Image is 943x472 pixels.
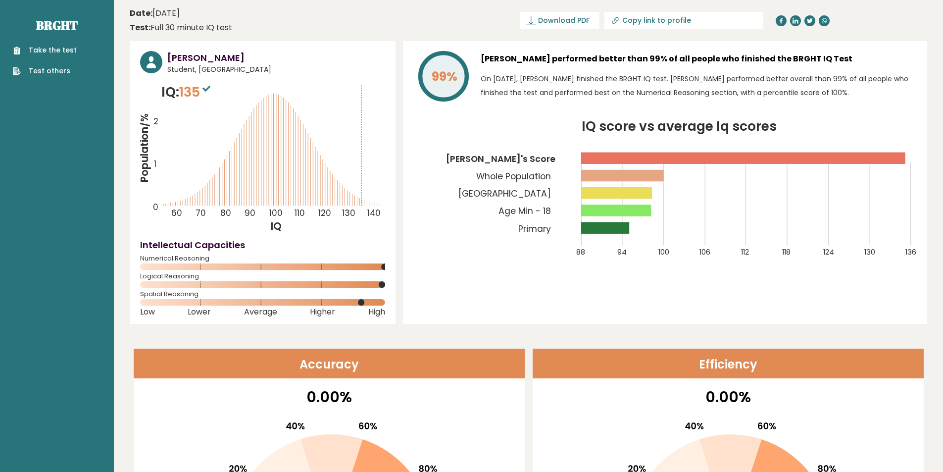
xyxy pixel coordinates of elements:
tspan: IQ [271,219,282,233]
p: On [DATE], [PERSON_NAME] finished the BRGHT IQ test. [PERSON_NAME] performed better overall than ... [481,72,917,100]
span: Lower [188,310,211,314]
span: Spatial Reasoning [140,292,385,296]
h3: [PERSON_NAME] [167,51,385,64]
p: 0.00% [539,386,917,408]
span: Higher [310,310,335,314]
div: Full 30 minute IQ test [130,22,232,34]
tspan: Primary [518,223,551,235]
tspan: Whole Population [476,170,551,182]
tspan: 100 [658,247,669,257]
tspan: 90 [245,207,255,219]
tspan: [PERSON_NAME]'s Score [446,153,555,165]
tspan: 140 [367,207,381,219]
span: Numerical Reasoning [140,257,385,261]
tspan: Population/% [138,113,151,183]
time: [DATE] [130,7,180,19]
header: Accuracy [134,349,525,378]
a: Download PDF [520,12,599,29]
tspan: 112 [741,247,749,257]
tspan: 120 [318,207,331,219]
a: Brght [36,17,78,33]
tspan: 88 [576,247,585,257]
span: High [368,310,385,314]
tspan: 100 [269,207,283,219]
b: Test: [130,22,150,33]
span: Average [244,310,277,314]
span: Student, [GEOGRAPHIC_DATA] [167,64,385,75]
tspan: 99% [432,68,457,85]
tspan: [GEOGRAPHIC_DATA] [458,188,551,200]
span: Logical Reasoning [140,274,385,278]
p: 0.00% [140,386,518,408]
tspan: 2 [153,116,158,128]
a: Take the test [13,45,77,55]
h3: [PERSON_NAME] performed better than 99% of all people who finished the BRGHT IQ Test [481,51,917,67]
tspan: 118 [782,247,791,257]
span: Low [140,310,155,314]
tspan: 136 [905,247,916,257]
h4: Intellectual Capacities [140,238,385,252]
tspan: 130 [864,247,875,257]
tspan: 124 [823,247,834,257]
tspan: IQ score vs average Iq scores [582,117,777,135]
p: IQ: [161,82,213,102]
tspan: 94 [617,247,627,257]
tspan: 70 [196,207,206,219]
tspan: 110 [295,207,305,219]
tspan: Age Min - 18 [498,205,551,217]
tspan: 60 [171,207,182,219]
b: Date: [130,7,152,19]
span: Download PDF [538,15,590,26]
a: Test others [13,66,77,76]
tspan: 0 [153,201,158,213]
tspan: 130 [343,207,356,219]
tspan: 80 [220,207,231,219]
tspan: 1 [154,158,156,170]
span: 135 [179,83,213,101]
header: Efficiency [533,349,924,378]
tspan: 106 [699,247,710,257]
